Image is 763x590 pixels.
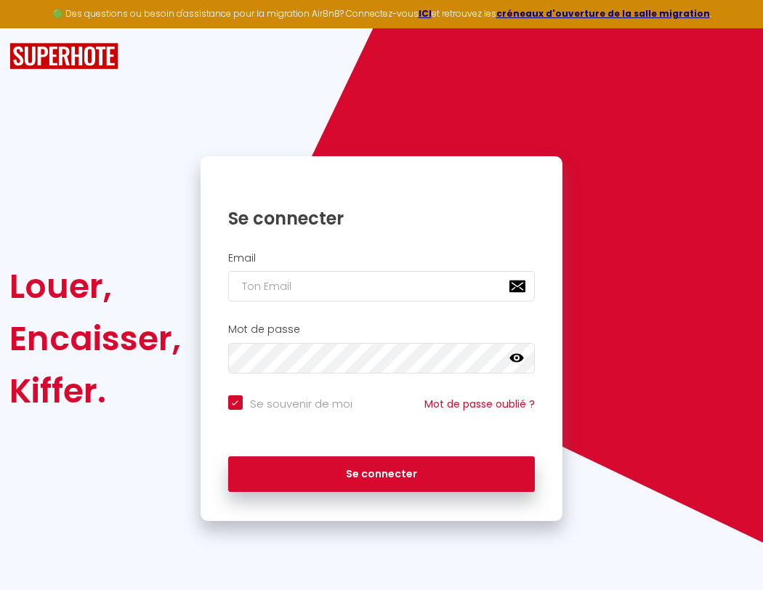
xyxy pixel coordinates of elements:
[9,43,118,70] img: SuperHote logo
[496,7,710,20] a: créneaux d'ouverture de la salle migration
[228,323,536,336] h2: Mot de passe
[9,260,181,312] div: Louer,
[9,365,181,417] div: Kiffer.
[9,312,181,365] div: Encaisser,
[228,252,536,264] h2: Email
[228,271,536,302] input: Ton Email
[424,397,535,411] a: Mot de passe oublié ?
[228,456,536,493] button: Se connecter
[419,7,432,20] a: ICI
[228,207,536,230] h1: Se connecter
